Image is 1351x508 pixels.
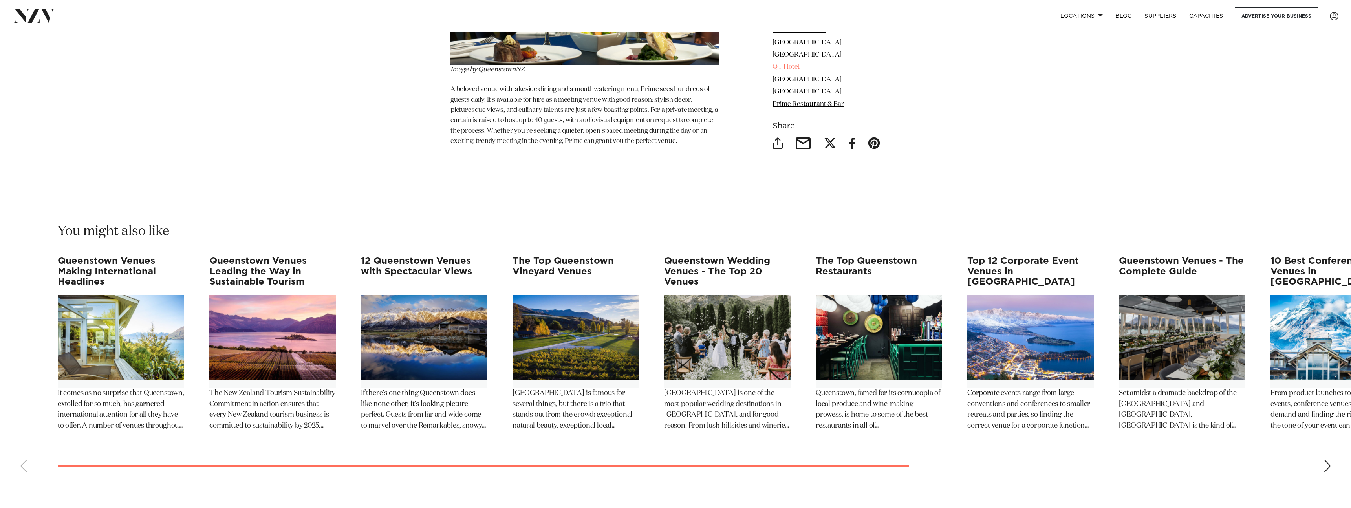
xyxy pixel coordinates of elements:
[816,256,942,287] h3: The Top Queenstown Restaurants
[967,256,1094,287] h3: Top 12 Corporate Event Venues in [GEOGRAPHIC_DATA]
[773,122,901,130] h6: Share
[513,256,639,431] a: The Top Queenstown Vineyard Venues The Top Queenstown Vineyard Venues [GEOGRAPHIC_DATA] is famous...
[773,76,842,83] a: [GEOGRAPHIC_DATA]
[1235,7,1318,24] a: Advertise your business
[1119,256,1245,441] swiper-slide: 8 / 12
[664,295,791,380] img: Queenstown Wedding Venues - The Top 20 Venues
[816,295,942,380] img: The Top Queenstown Restaurants
[773,101,844,108] a: Prime Restaurant & Bar
[664,388,791,432] p: [GEOGRAPHIC_DATA] is one of the most popular wedding destinations in [GEOGRAPHIC_DATA], and for g...
[209,256,336,431] a: Queenstown Venues Leading the Way in Sustainable Tourism Queenstown Venues Leading the Way in Sus...
[773,51,842,58] a: [GEOGRAPHIC_DATA]
[361,256,487,441] swiper-slide: 3 / 12
[209,256,336,287] h3: Queenstown Venues Leading the Way in Sustainable Tourism
[664,256,791,287] h3: Queenstown Wedding Venues - The Top 20 Venues
[361,388,487,432] p: If there’s one thing Queenstown does like none other, it’s looking picture perfect. Guests from f...
[1119,256,1245,287] h3: Queenstown Venues - The Complete Guide
[513,256,639,287] h3: The Top Queenstown Vineyard Venues
[773,88,842,95] a: [GEOGRAPHIC_DATA]
[816,256,942,431] a: The Top Queenstown Restaurants The Top Queenstown Restaurants Queenstown, famed for its cornucopi...
[1138,7,1183,24] a: SUPPLIERS
[58,256,184,431] a: Queenstown Venues Making International Headlines Queenstown Venues Making International Headlines...
[209,388,336,432] p: The New Zealand Tourism Sustainability Commitment in action ensures that every New Zealand touris...
[773,64,800,70] a: QT Hotel
[513,388,639,432] p: [GEOGRAPHIC_DATA] is famous for several things, but there is a trio that stands out from the crow...
[773,39,842,46] a: [GEOGRAPHIC_DATA]
[361,295,487,380] img: 12 Queenstown Venues with Spectacular Views
[513,256,639,441] swiper-slide: 4 / 12
[361,256,487,431] a: 12 Queenstown Venues with Spectacular Views 12 Queenstown Venues with Spectacular Views If there’...
[816,388,942,432] p: Queenstown, famed for its cornucopia of local produce and wine-making prowess, is home to some of...
[450,66,524,73] em: Image by QueenstownNZ
[1119,256,1245,431] a: Queenstown Venues - The Complete Guide Queenstown Venues - The Complete Guide Set amidst a dramat...
[58,223,169,240] h2: You might also like
[361,256,487,287] h3: 12 Queenstown Venues with Spectacular Views
[1119,388,1245,432] p: Set amidst a dramatic backdrop of the [GEOGRAPHIC_DATA] and [GEOGRAPHIC_DATA], [GEOGRAPHIC_DATA] ...
[664,256,791,431] a: Queenstown Wedding Venues - The Top 20 Venues Queenstown Wedding Venues - The Top 20 Venues [GEOG...
[209,295,336,380] img: Queenstown Venues Leading the Way in Sustainable Tourism
[58,295,184,380] img: Queenstown Venues Making International Headlines
[816,256,942,441] swiper-slide: 6 / 12
[58,256,184,287] h3: Queenstown Venues Making International Headlines
[450,86,718,144] span: A beloved venue with lakeside dining and a mouthwatering menu, Prime sees hundreds of guests dail...
[1183,7,1230,24] a: Capacities
[967,388,1094,432] p: Corporate events range from large conventions and conferences to smaller retreats and parties, so...
[967,256,1094,441] swiper-slide: 7 / 12
[967,256,1094,431] a: Top 12 Corporate Event Venues in [GEOGRAPHIC_DATA] Top 12 Corporate Event Venues in Queenstown Co...
[58,388,184,432] p: It comes as no surprise that Queenstown, extolled for so much, has garnered international attenti...
[209,256,336,441] swiper-slide: 2 / 12
[664,256,791,441] swiper-slide: 5 / 12
[13,9,55,23] img: nzv-logo.png
[58,256,184,441] swiper-slide: 1 / 12
[513,295,639,380] img: The Top Queenstown Vineyard Venues
[1119,295,1245,380] img: Queenstown Venues - The Complete Guide
[1054,7,1109,24] a: Locations
[1109,7,1138,24] a: BLOG
[967,295,1094,380] img: Top 12 Corporate Event Venues in Queenstown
